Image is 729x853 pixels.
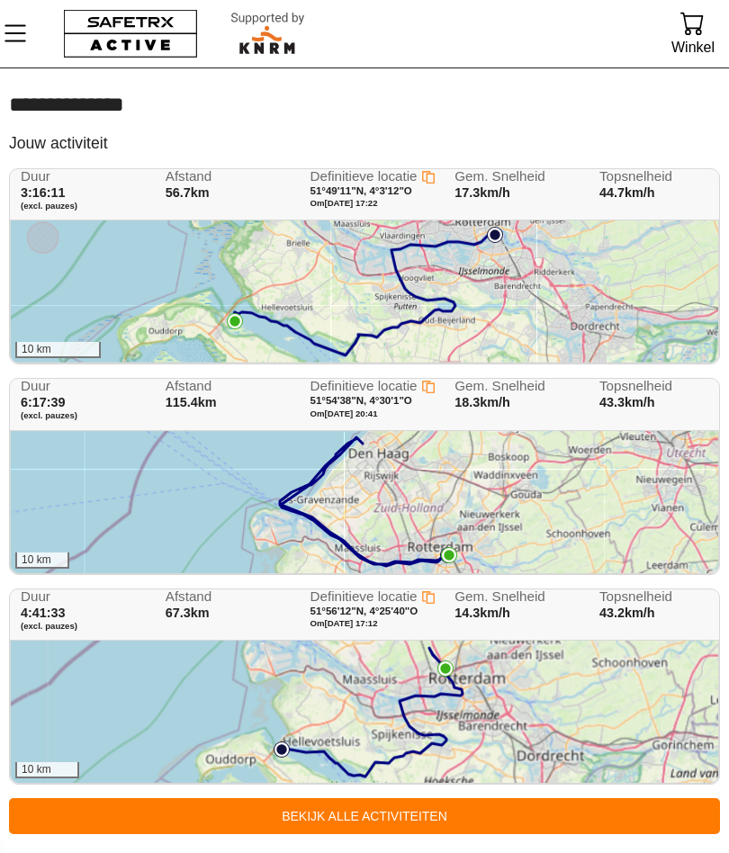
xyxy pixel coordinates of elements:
span: 51°56'12"N, 4°25'40"O [310,606,418,616]
span: Gem. Snelheid [454,169,570,184]
span: (excl. pauzes) [21,621,136,632]
img: PathEnd.svg [227,313,243,329]
span: Definitieve locatie [310,378,418,393]
span: Topsnelheid [599,169,715,184]
span: Om [DATE] 20:41 [310,409,378,418]
span: 43.2km/h [599,606,655,620]
div: 10 km [15,552,69,569]
img: PathStart.svg [274,741,290,758]
span: 43.3km/h [599,395,655,409]
span: 4:41:33 [21,606,66,620]
div: 10 km [15,762,79,778]
span: Afstand [166,589,281,605]
a: Bekijk alle activiteiten [9,798,720,834]
span: 44.7km/h [599,185,655,200]
div: 10 km [15,342,101,358]
span: Duur [21,379,136,394]
span: Topsnelheid [599,379,715,394]
span: Duur [21,589,136,605]
span: 51°49'11"N, 4°3'12"O [310,185,412,196]
img: PathEnd.svg [441,547,457,563]
span: 18.3km/h [454,395,510,409]
span: 67.3km [166,606,210,620]
span: Afstand [166,379,281,394]
div: Winkel [671,35,715,59]
span: 56.7km [166,185,210,200]
span: 14.3km/h [454,606,510,620]
h5: Jouw activiteit [9,133,108,154]
span: Afstand [166,169,281,184]
span: (excl. pauzes) [21,201,136,211]
span: 17.3km/h [454,185,510,200]
span: Duur [21,169,136,184]
img: PathEnd.svg [437,660,454,677]
span: 51°54'38"N, 4°30'1"O [310,395,412,406]
span: Topsnelheid [599,589,715,605]
span: Om [DATE] 17:12 [310,618,378,628]
span: Definitieve locatie [310,588,418,604]
span: Gem. Snelheid [454,379,570,394]
span: Bekijk alle activiteiten [23,805,706,827]
img: RescueLogo.svg [213,9,323,58]
span: Gem. Snelheid [454,589,570,605]
span: Om [DATE] 17:22 [310,198,378,208]
span: 6:17:39 [21,395,66,409]
span: Definitieve locatie [310,168,418,184]
span: (excl. pauzes) [21,410,136,421]
span: 3:16:11 [21,185,66,200]
img: PathStart.svg [440,547,456,563]
span: 115.4km [166,395,217,409]
img: PathStart.svg [487,227,503,243]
